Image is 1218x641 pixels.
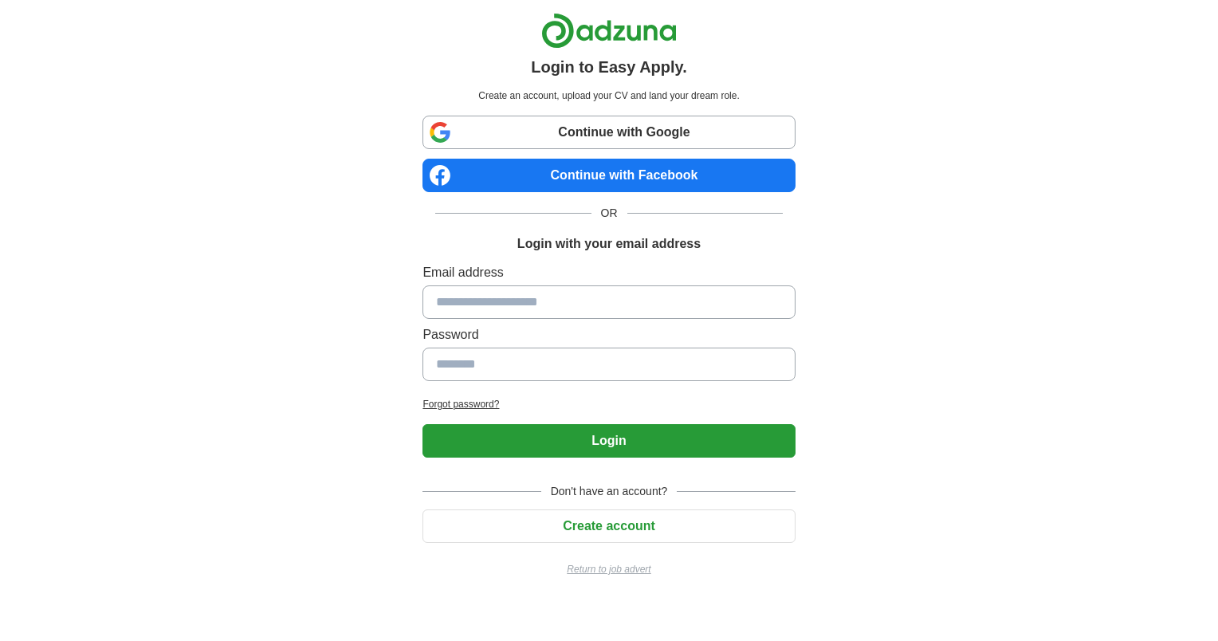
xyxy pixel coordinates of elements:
button: Login [422,424,795,458]
span: OR [591,205,627,222]
p: Create an account, upload your CV and land your dream role. [426,88,792,103]
button: Create account [422,509,795,543]
span: Don't have an account? [541,483,678,500]
a: Continue with Google [422,116,795,149]
a: Create account [422,519,795,533]
a: Continue with Facebook [422,159,795,192]
img: Adzuna logo [541,13,677,49]
label: Email address [422,263,795,282]
h1: Login with your email address [517,234,701,254]
a: Forgot password? [422,397,795,411]
a: Return to job advert [422,562,795,576]
label: Password [422,325,795,344]
h1: Login to Easy Apply. [531,55,687,79]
